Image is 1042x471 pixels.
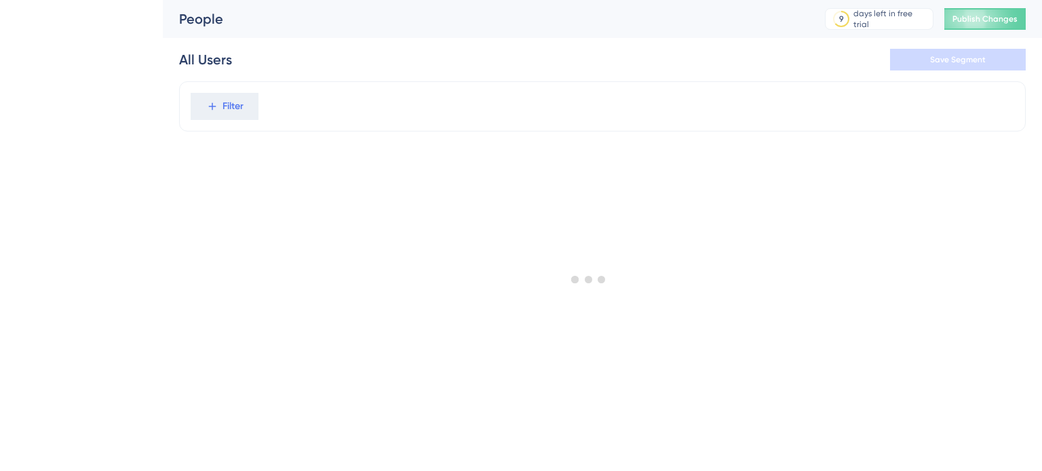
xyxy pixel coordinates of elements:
span: Publish Changes [952,14,1018,24]
button: Publish Changes [944,8,1026,30]
span: Save Segment [930,54,986,65]
div: days left in free trial [853,8,929,30]
div: 9 [839,14,844,24]
div: People [179,9,791,28]
div: All Users [179,50,232,69]
button: Save Segment [890,49,1026,70]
